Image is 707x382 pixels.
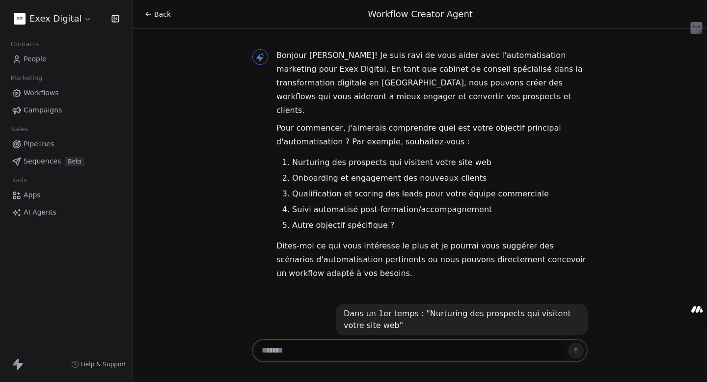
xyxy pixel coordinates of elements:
[8,204,124,220] a: AI Agents
[24,207,56,218] span: AI Agents
[276,239,588,280] p: Dites-moi ce qui vous intéresse le plus et je pourrai vous suggérer des scénarios d'automatisatio...
[292,204,588,216] li: Suivi automatisé post-formation/accompagnement
[8,51,124,67] a: People
[14,13,26,25] img: EXEX%20LOGO-1%20(1).png
[7,122,32,136] span: Sales
[8,153,124,169] a: SequencesBeta
[12,10,94,27] button: Exex Digital
[24,190,41,200] span: Apps
[8,187,124,203] a: Apps
[8,85,124,101] a: Workflows
[8,136,124,152] a: Pipelines
[71,360,126,368] a: Help & Support
[65,157,84,166] span: Beta
[276,121,588,149] p: Pour commencer, j'aimerais comprendre quel est votre objectif principal d'automatisation ? Par ex...
[344,308,580,331] div: Dans un 1er temps : "Nurturing des prospects qui visitent votre site web"
[7,173,31,188] span: Tools
[292,188,588,200] li: Qualification et scoring des leads pour votre équipe commerciale
[154,9,171,19] span: Back
[24,156,61,166] span: Sequences
[292,219,588,231] li: Autre objectif spécifique ?
[29,12,82,25] span: Exex Digital
[6,71,47,85] span: Marketing
[24,105,62,115] span: Campaigns
[24,88,59,98] span: Workflows
[368,9,473,19] span: Workflow Creator Agent
[6,37,43,52] span: Contacts
[24,54,47,64] span: People
[81,360,126,368] span: Help & Support
[276,49,588,117] p: Bonjour [PERSON_NAME]! Je suis ravi de vous aider avec l'automatisation marketing pour Exex Digit...
[8,102,124,118] a: Campaigns
[24,139,54,149] span: Pipelines
[292,172,588,184] li: Onboarding et engagement des nouveaux clients
[292,157,588,168] li: Nurturing des prospects qui visitent votre site web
